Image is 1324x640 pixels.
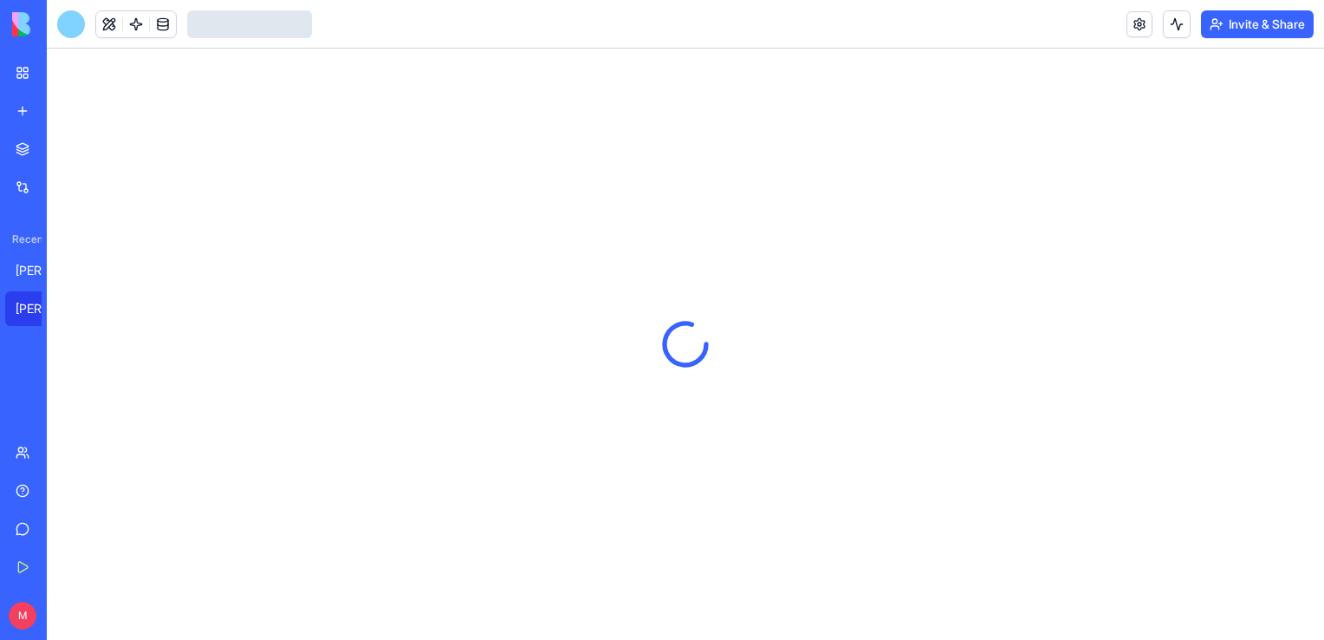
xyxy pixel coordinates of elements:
a: [PERSON_NAME] Construction - Project Management [5,253,75,288]
img: logo [12,12,120,36]
button: Invite & Share [1201,10,1314,38]
span: M [9,602,36,630]
span: Recent [5,232,42,246]
div: [PERSON_NAME] Construction - Project Management [16,262,64,279]
a: [PERSON_NAME] Construction Manager [5,291,75,326]
div: [PERSON_NAME] Construction Manager [16,300,64,317]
